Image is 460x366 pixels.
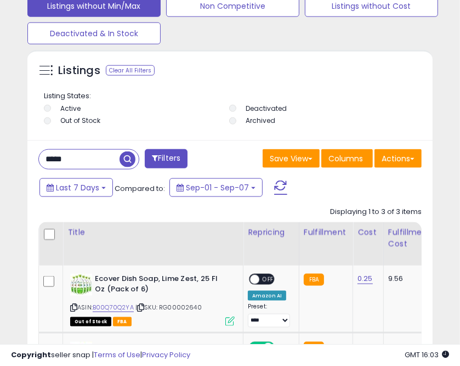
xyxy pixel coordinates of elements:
[321,149,373,168] button: Columns
[70,274,92,296] img: 51R8MRBpt7L._SL40_.jpg
[246,116,275,125] label: Archived
[115,183,165,194] span: Compared to:
[145,149,188,168] button: Filters
[248,291,286,301] div: Amazon AI
[11,350,190,361] div: seller snap | |
[248,227,294,238] div: Repricing
[106,65,155,76] div: Clear All Filters
[263,149,320,168] button: Save View
[330,207,422,217] div: Displaying 1 to 3 of 3 items
[67,227,238,238] div: Title
[304,274,324,286] small: FBA
[39,178,113,197] button: Last 7 Days
[44,91,419,102] p: Listing States:
[374,149,422,168] button: Actions
[70,317,111,326] span: All listings that are currently out of stock and unavailable for purchase on Amazon
[113,317,132,326] span: FBA
[259,275,277,284] span: OFF
[186,182,249,193] span: Sep-01 - Sep-07
[248,303,291,328] div: Preset:
[388,227,430,250] div: Fulfillment Cost
[60,104,81,113] label: Active
[93,303,134,312] a: B00Q70Q2YA
[304,227,348,238] div: Fulfillment
[357,227,379,238] div: Cost
[94,350,140,360] a: Terms of Use
[70,274,235,325] div: ASIN:
[56,182,99,193] span: Last 7 Days
[328,153,363,164] span: Columns
[142,350,190,360] a: Privacy Policy
[357,273,373,284] a: 0.25
[27,22,161,44] button: Deactivated & In Stock
[246,104,287,113] label: Deactivated
[388,274,427,284] div: 9.56
[405,350,449,360] span: 2025-09-15 16:03 GMT
[60,116,100,125] label: Out of Stock
[11,350,51,360] strong: Copyright
[135,303,202,312] span: | SKU: RG00002640
[169,178,263,197] button: Sep-01 - Sep-07
[58,63,100,78] h5: Listings
[95,274,228,297] b: Ecover Dish Soap, Lime Zest, 25 Fl Oz (Pack of 6)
